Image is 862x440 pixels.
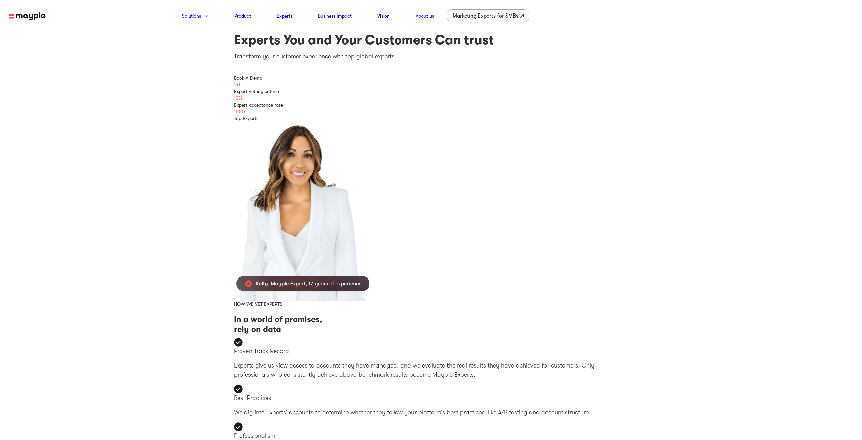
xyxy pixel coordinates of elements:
div: 141 [234,81,628,88]
img: arrow-down [205,15,208,17]
p: We dig into Experts’ accounts to determine whether they follow your platform’s best practices, li... [234,408,628,417]
div: 10% [234,95,628,101]
div: Expert acceptance rate [234,101,628,108]
p: Proven Track Record [234,347,628,356]
p: Experts give us view access to accounts they have managed, and we evaluate the real results they ... [234,361,628,379]
a: Business Impact [318,12,352,20]
div: Marketing Experts for SMBs [453,11,518,21]
h3: In a world of promises, rely on data [234,314,628,334]
a: About us [416,12,434,20]
a: Vision [377,12,390,20]
p: Transform your customer experience with top global experts. [234,52,628,61]
p: Best Practices [234,393,628,403]
div: Book A Demo [234,75,628,81]
img: mayple-logo [9,12,46,21]
a: Marketing Experts for SMBs [447,9,529,22]
a: Experts [277,12,292,20]
img: Mark Farias Mayple Expert [234,122,369,301]
div: Expert vetting criteria [234,88,628,95]
div: 1100+ [234,108,628,115]
div: HOW WE VET EXPERTS [234,301,628,307]
div: Top Experts [234,115,628,122]
a: Product [234,12,251,20]
a: Solutions [182,12,201,20]
h1: Experts You and Your Customers Can trust [234,32,628,48]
